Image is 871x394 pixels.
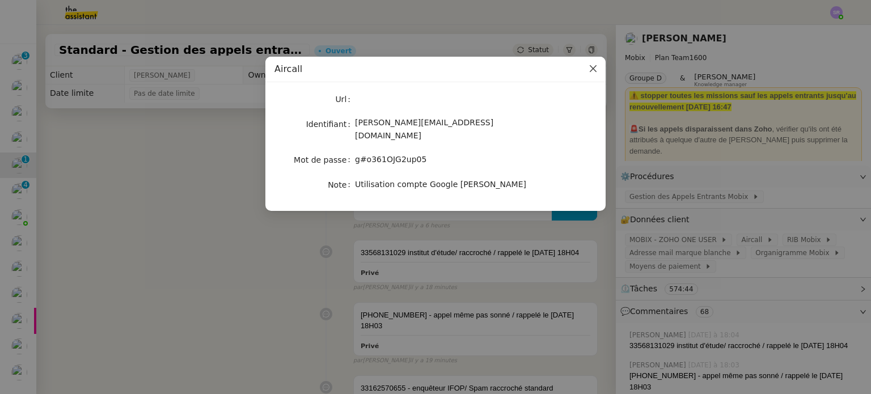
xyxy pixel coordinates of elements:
[274,63,302,74] span: Aircall
[355,155,426,164] span: g#o361OJG2up05
[355,118,493,140] span: [PERSON_NAME][EMAIL_ADDRESS][DOMAIN_NAME]
[328,177,355,193] label: Note
[335,91,355,107] label: Url
[306,116,355,132] label: Identifiant
[355,180,526,189] span: Utilisation compte Google [PERSON_NAME]
[581,57,606,82] button: Close
[294,152,355,168] label: Mot de passe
